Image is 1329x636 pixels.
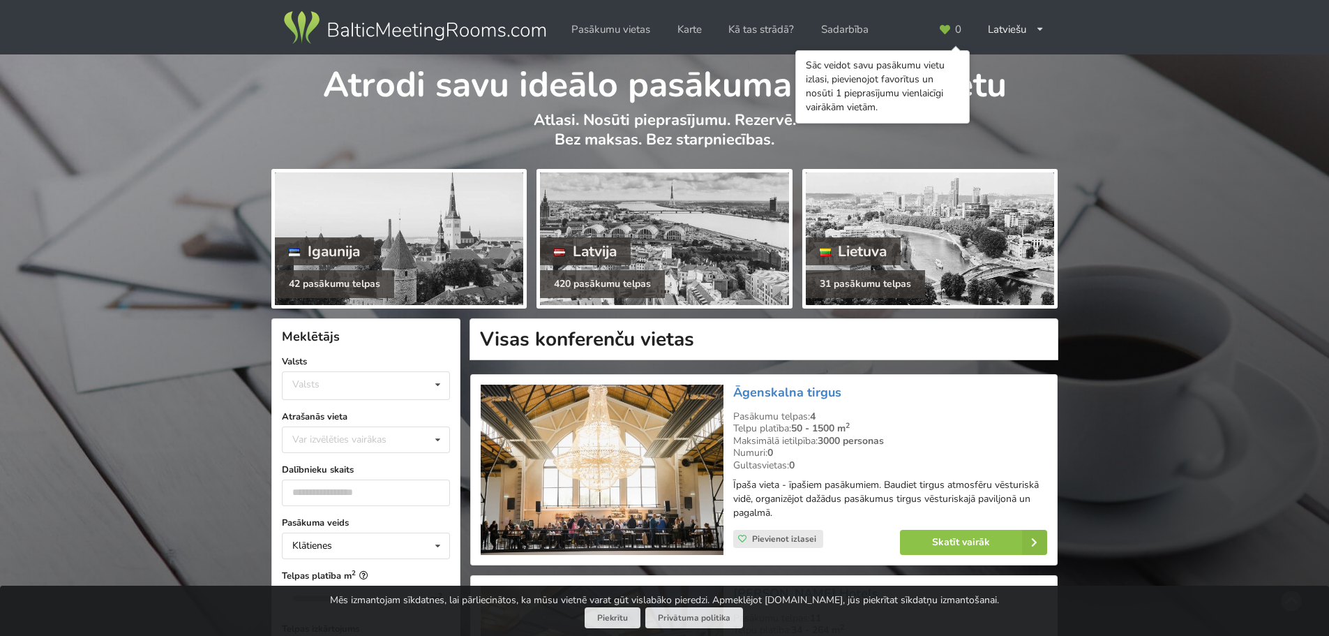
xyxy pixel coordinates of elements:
h1: Atrodi savu ideālo pasākuma norises vietu [271,54,1058,108]
div: 420 pasākumu telpas [540,270,665,298]
a: Privātuma politika [645,607,743,629]
span: Pievienot izlasei [752,533,816,545]
label: Telpas platība m [282,569,450,583]
div: Pasākumu telpas: [733,411,1047,423]
button: Piekrītu [585,607,640,629]
label: Valsts [282,355,450,369]
label: Pasākuma veids [282,516,450,530]
strong: 0 [767,446,773,459]
div: Valsts [292,378,320,390]
label: Dalībnieku skaits [282,463,450,477]
a: Latvija 420 pasākumu telpas [536,169,792,309]
span: 0 [955,24,961,35]
strong: 4 [810,410,816,423]
strong: 3000 personas [818,434,884,448]
div: Lietuva [806,237,901,265]
div: Latvija [540,237,631,265]
div: Latviešu [978,16,1054,43]
div: Telpu platība: [733,422,1047,435]
div: 42 pasākumu telpas [275,270,394,298]
div: Numuri: [733,447,1047,459]
div: Gultasvietas: [733,459,1047,472]
a: Skatīt vairāk [900,530,1047,555]
img: Baltic Meeting Rooms [281,8,548,47]
a: Pasākumu vietas [562,16,660,43]
div: Sāc veidot savu pasākumu vietu izlasi, pievienojot favorītus un nosūti 1 pieprasījumu vienlaicīgi... [806,59,959,114]
a: Karte [668,16,712,43]
p: Īpaša vieta - īpašiem pasākumiem. Baudiet tirgus atmosfēru vēsturiskā vidē, organizējot dažādus p... [733,478,1047,520]
div: Klātienes [292,541,332,551]
div: Maksimālā ietilpība: [733,435,1047,448]
sup: 2 [352,568,356,577]
img: Neierastas vietas | Rīga | Āgenskalna tirgus [481,385,723,556]
a: Kā tas strādā? [719,16,804,43]
a: Lietuva 31 pasākumu telpas [802,169,1058,309]
a: Āgenskalna tirgus [733,384,841,401]
span: Meklētājs [282,328,340,345]
label: Atrašanās vieta [282,410,450,424]
h1: Visas konferenču vietas [470,318,1058,360]
div: Igaunija [275,237,374,265]
div: 31 pasākumu telpas [806,270,925,298]
p: Atlasi. Nosūti pieprasījumu. Rezervē. Bez maksas. Bez starpniecības. [271,110,1058,164]
div: Var izvēlēties vairākas [289,431,418,448]
a: Igaunija 42 pasākumu telpas [271,169,527,309]
strong: 0 [789,459,795,472]
strong: 50 - 1500 m [791,422,850,435]
a: Sadarbība [811,16,878,43]
sup: 2 [846,420,850,431]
